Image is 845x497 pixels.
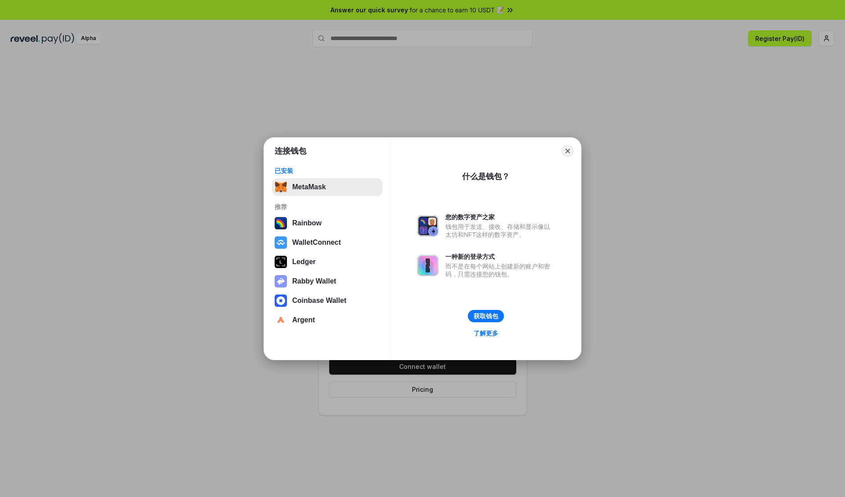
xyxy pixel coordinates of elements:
[474,312,498,320] div: 获取钱包
[275,295,287,307] img: svg+xml,%3Csvg%20width%3D%2228%22%20height%3D%2228%22%20viewBox%3D%220%200%2028%2028%22%20fill%3D...
[292,277,336,285] div: Rabby Wallet
[272,214,382,232] button: Rainbow
[275,236,287,249] img: svg+xml,%3Csvg%20width%3D%2228%22%20height%3D%2228%22%20viewBox%3D%220%200%2028%2028%22%20fill%3D...
[275,275,287,287] img: svg+xml,%3Csvg%20xmlns%3D%22http%3A%2F%2Fwww.w3.org%2F2000%2Fsvg%22%20fill%3D%22none%22%20viewBox...
[445,253,555,261] div: 一种新的登录方式
[468,328,503,339] a: 了解更多
[272,292,382,309] button: Coinbase Wallet
[275,167,380,175] div: 已安装
[445,262,555,278] div: 而不是在每个网站上创建新的账户和密码，只需连接您的钱包。
[272,178,382,196] button: MetaMask
[462,171,510,182] div: 什么是钱包？
[445,223,555,239] div: 钱包用于发送、接收、存储和显示像以太坊和NFT这样的数字资产。
[292,239,341,247] div: WalletConnect
[275,314,287,326] img: svg+xml,%3Csvg%20width%3D%2228%22%20height%3D%2228%22%20viewBox%3D%220%200%2028%2028%22%20fill%3D...
[417,255,438,276] img: svg+xml,%3Csvg%20xmlns%3D%22http%3A%2F%2Fwww.w3.org%2F2000%2Fsvg%22%20fill%3D%22none%22%20viewBox...
[272,272,382,290] button: Rabby Wallet
[275,146,306,156] h1: 连接钱包
[272,253,382,271] button: Ledger
[272,311,382,329] button: Argent
[292,297,346,305] div: Coinbase Wallet
[275,256,287,268] img: svg+xml,%3Csvg%20xmlns%3D%22http%3A%2F%2Fwww.w3.org%2F2000%2Fsvg%22%20width%3D%2228%22%20height%3...
[272,234,382,251] button: WalletConnect
[562,145,574,157] button: Close
[468,310,504,322] button: 获取钱包
[275,217,287,229] img: svg+xml,%3Csvg%20width%3D%22120%22%20height%3D%22120%22%20viewBox%3D%220%200%20120%20120%22%20fil...
[417,215,438,236] img: svg+xml,%3Csvg%20xmlns%3D%22http%3A%2F%2Fwww.w3.org%2F2000%2Fsvg%22%20fill%3D%22none%22%20viewBox...
[292,258,316,266] div: Ledger
[445,213,555,221] div: 您的数字资产之家
[292,183,326,191] div: MetaMask
[292,316,315,324] div: Argent
[275,181,287,193] img: svg+xml,%3Csvg%20fill%3D%22none%22%20height%3D%2233%22%20viewBox%3D%220%200%2035%2033%22%20width%...
[474,329,498,337] div: 了解更多
[275,203,380,211] div: 推荐
[292,219,322,227] div: Rainbow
